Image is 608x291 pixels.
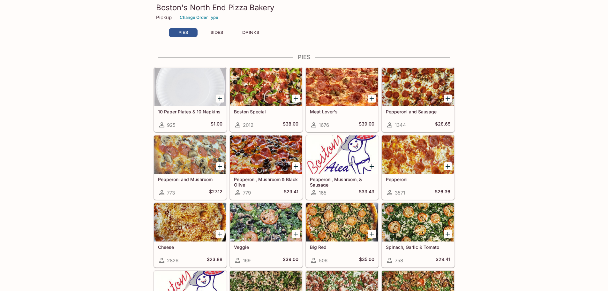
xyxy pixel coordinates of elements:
button: Add Pepperoni and Sausage [444,95,452,103]
div: Pepperoni and Mushroom [154,135,226,174]
div: Meat Lover's [306,68,378,106]
span: 2826 [167,257,178,264]
h5: $28.65 [435,121,450,129]
h5: Pepperoni, Mushroom & Black Olive [234,177,298,187]
button: Add Meat Lover's [368,95,376,103]
h5: Boston Special [234,109,298,114]
a: Veggie169$39.00 [230,203,303,267]
button: Add Cheese [216,230,224,238]
span: 773 [167,190,175,196]
h5: $1.00 [211,121,222,129]
h5: $26.36 [435,189,450,196]
h5: $29.41 [436,257,450,264]
h5: Pepperoni and Mushroom [158,177,222,182]
div: Pepperoni and Sausage [382,68,454,106]
h5: Pepperoni and Sausage [386,109,450,114]
h5: Big Red [310,244,374,250]
div: Boston Special [230,68,302,106]
div: Pepperoni, Mushroom & Black Olive [230,135,302,174]
button: Add Pepperoni, Mushroom & Black Olive [292,162,300,170]
span: 1344 [395,122,406,128]
div: Pepperoni, Mushroom, & Sausage [306,135,378,174]
a: 10 Paper Plates & 10 Napkins925$1.00 [154,67,227,132]
button: Add Veggie [292,230,300,238]
span: 165 [319,190,327,196]
button: SIDES [203,28,231,37]
span: 779 [243,190,251,196]
h5: $27.12 [209,189,222,196]
button: DRINKS [236,28,265,37]
button: Add 10 Paper Plates & 10 Napkins [216,95,224,103]
span: 3571 [395,190,405,196]
button: Add Spinach, Garlic & Tomato [444,230,452,238]
span: 506 [319,257,327,264]
span: 925 [167,122,176,128]
span: 169 [243,257,251,264]
h5: $29.41 [284,189,298,196]
a: Pepperoni, Mushroom, & Sausage165$33.43 [306,135,379,200]
button: PIES [169,28,198,37]
button: Add Big Red [368,230,376,238]
a: Pepperoni and Sausage1344$28.65 [382,67,454,132]
h5: Veggie [234,244,298,250]
h5: 10 Paper Plates & 10 Napkins [158,109,222,114]
button: Add Boston Special [292,95,300,103]
a: Cheese2826$23.88 [154,203,227,267]
div: Pepperoni [382,135,454,174]
div: Big Red [306,203,378,241]
a: Spinach, Garlic & Tomato758$29.41 [382,203,454,267]
span: 1676 [319,122,329,128]
h5: $23.88 [207,257,222,264]
a: Boston Special2012$38.00 [230,67,303,132]
div: Veggie [230,203,302,241]
button: Change Order Type [177,12,221,22]
h3: Boston's North End Pizza Bakery [156,3,452,12]
a: Pepperoni and Mushroom773$27.12 [154,135,227,200]
div: 10 Paper Plates & 10 Napkins [154,68,226,106]
h5: Spinach, Garlic & Tomato [386,244,450,250]
a: Meat Lover's1676$39.00 [306,67,379,132]
a: Big Red506$35.00 [306,203,379,267]
h5: $39.00 [283,257,298,264]
a: Pepperoni, Mushroom & Black Olive779$29.41 [230,135,303,200]
div: Cheese [154,203,226,241]
h5: $39.00 [359,121,374,129]
button: Add Pepperoni, Mushroom, & Sausage [368,162,376,170]
h5: $33.43 [359,189,374,196]
h5: $38.00 [283,121,298,129]
h5: Pepperoni, Mushroom, & Sausage [310,177,374,187]
button: Add Pepperoni and Mushroom [216,162,224,170]
h4: PIES [154,54,455,61]
div: Spinach, Garlic & Tomato [382,203,454,241]
button: Add Pepperoni [444,162,452,170]
span: 2012 [243,122,253,128]
a: Pepperoni3571$26.36 [382,135,454,200]
span: 758 [395,257,403,264]
p: Pickup [156,14,172,20]
h5: Pepperoni [386,177,450,182]
h5: $35.00 [359,257,374,264]
h5: Meat Lover's [310,109,374,114]
h5: Cheese [158,244,222,250]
